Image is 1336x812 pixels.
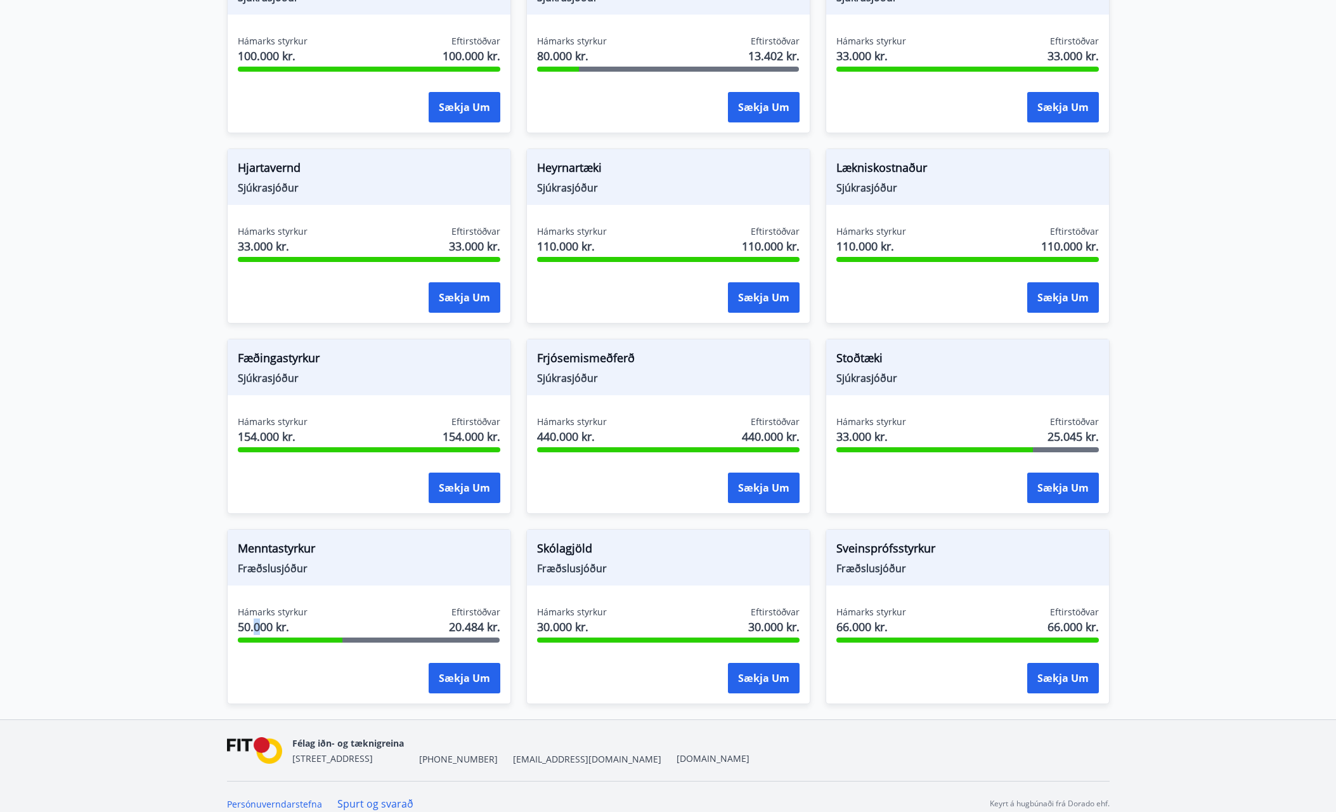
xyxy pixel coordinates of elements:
[836,561,1099,575] span: Fræðslusjóður
[748,619,800,635] span: 30.000 kr.
[537,225,607,238] span: Hámarks styrkur
[990,798,1110,809] p: Keyrt á hugbúnaði frá Dorado ehf.
[836,606,906,619] span: Hámarks styrkur
[238,540,500,561] span: Menntastyrkur
[728,92,800,122] button: Sækja um
[751,606,800,619] span: Eftirstöðvar
[537,238,607,254] span: 110.000 kr.
[836,159,1099,181] span: Lækniskostnaður
[836,181,1099,195] span: Sjúkrasjóður
[836,48,906,64] span: 33.000 kr.
[429,473,500,503] button: Sækja um
[238,561,500,575] span: Fræðslusjóður
[1050,416,1099,428] span: Eftirstöðvar
[292,752,373,764] span: [STREET_ADDRESS]
[238,48,308,64] span: 100.000 kr.
[238,619,308,635] span: 50.000 kr.
[1041,238,1099,254] span: 110.000 kr.
[429,92,500,122] button: Sækja um
[836,35,906,48] span: Hámarks styrkur
[751,35,800,48] span: Eftirstöðvar
[537,619,607,635] span: 30.000 kr.
[1050,225,1099,238] span: Eftirstöðvar
[443,48,500,64] span: 100.000 kr.
[451,225,500,238] span: Eftirstöðvar
[443,428,500,445] span: 154.000 kr.
[537,48,607,64] span: 80.000 kr.
[1027,282,1099,313] button: Sækja um
[537,159,800,181] span: Heyrnartæki
[429,663,500,693] button: Sækja um
[836,350,1099,371] span: Stoðtæki
[238,350,500,371] span: Fæðingastyrkur
[748,48,800,64] span: 13.402 kr.
[1047,619,1099,635] span: 66.000 kr.
[238,159,500,181] span: Hjartavernd
[742,428,800,445] span: 440.000 kr.
[1027,663,1099,693] button: Sækja um
[1050,606,1099,619] span: Eftirstöðvar
[836,540,1099,561] span: Sveinsprófsstyrkur
[537,540,800,561] span: Skólagjöld
[337,797,413,811] a: Spurt og svarað
[677,752,749,764] a: [DOMAIN_NAME]
[238,238,308,254] span: 33.000 kr.
[238,35,308,48] span: Hámarks styrkur
[451,35,500,48] span: Eftirstöðvar
[537,35,607,48] span: Hámarks styrkur
[836,238,906,254] span: 110.000 kr.
[238,606,308,619] span: Hámarks styrkur
[836,428,906,445] span: 33.000 kr.
[238,181,500,195] span: Sjúkrasjóður
[537,428,607,445] span: 440.000 kr.
[728,473,800,503] button: Sækja um
[537,371,800,385] span: Sjúkrasjóður
[537,606,607,619] span: Hámarks styrkur
[537,561,800,575] span: Fræðslusjóður
[1047,48,1099,64] span: 33.000 kr.
[537,181,800,195] span: Sjúkrasjóður
[429,282,500,313] button: Sækja um
[751,225,800,238] span: Eftirstöðvar
[537,416,607,428] span: Hámarks styrkur
[1027,473,1099,503] button: Sækja um
[836,371,1099,385] span: Sjúkrasjóður
[513,753,661,766] span: [EMAIL_ADDRESS][DOMAIN_NAME]
[836,416,906,428] span: Hámarks styrkur
[537,350,800,371] span: Frjósemismeðferð
[238,428,308,445] span: 154.000 kr.
[728,663,800,693] button: Sækja um
[836,619,906,635] span: 66.000 kr.
[1047,428,1099,445] span: 25.045 kr.
[238,416,308,428] span: Hámarks styrkur
[751,416,800,428] span: Eftirstöðvar
[742,238,800,254] span: 110.000 kr.
[238,371,500,385] span: Sjúkrasjóður
[227,737,283,764] img: FPQVkF9lTnNbbaRSFyT17YYeljoOGk5m51IhT0bO.png
[728,282,800,313] button: Sækja um
[1027,92,1099,122] button: Sækja um
[449,238,500,254] span: 33.000 kr.
[227,798,322,810] a: Persónuverndarstefna
[451,606,500,619] span: Eftirstöðvar
[449,619,500,635] span: 20.484 kr.
[292,737,404,749] span: Félag iðn- og tæknigreina
[419,753,498,766] span: [PHONE_NUMBER]
[451,416,500,428] span: Eftirstöðvar
[238,225,308,238] span: Hámarks styrkur
[1050,35,1099,48] span: Eftirstöðvar
[836,225,906,238] span: Hámarks styrkur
